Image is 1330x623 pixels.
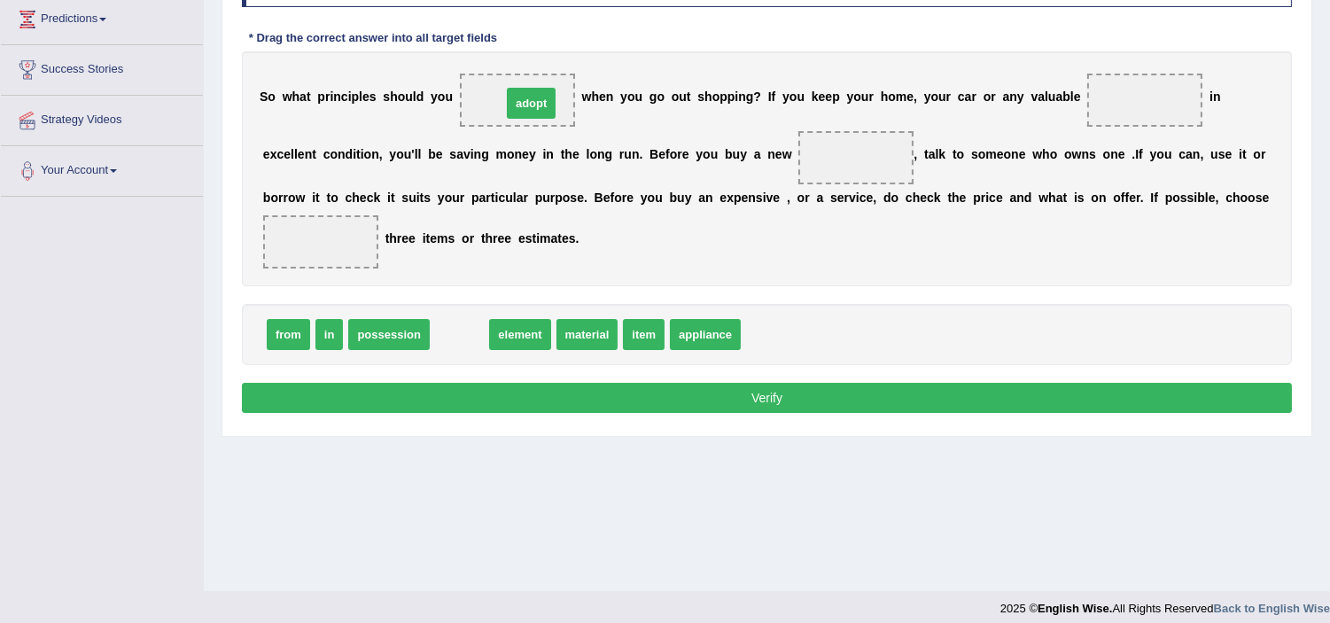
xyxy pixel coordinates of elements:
b: y [924,90,931,104]
b: , [914,90,917,104]
b: u [711,147,719,161]
b: r [991,90,995,104]
b: n [515,147,523,161]
b: r [619,147,624,161]
b: e [658,147,665,161]
b: k [373,191,380,205]
b: r [805,191,809,205]
b: t [947,191,952,205]
b: w [1072,147,1082,161]
b: r [981,191,985,205]
b: s [449,147,456,161]
b: e [996,191,1003,205]
b: y [847,90,854,104]
b: n [1213,90,1221,104]
b: r [460,191,464,205]
b: e [906,90,914,104]
b: n [371,147,379,161]
b: y [620,90,627,104]
b: o [984,90,992,104]
b: o [1156,147,1164,161]
b: e [775,147,782,161]
b: b [263,191,271,205]
b: t [491,191,495,205]
b: n [606,90,614,104]
b: i [361,147,364,161]
b: i [387,191,391,205]
b: h [913,191,921,205]
b: b [725,147,733,161]
b: f [772,90,776,104]
b: u [1210,147,1218,161]
b: o [888,90,896,104]
b: w [283,90,292,104]
b: s [971,147,978,161]
b: a [965,90,972,104]
b: t [924,147,929,161]
b: i [1239,147,1242,161]
b: o [1253,147,1261,161]
b: r [868,90,873,104]
b: e [577,191,584,205]
b: o [364,147,372,161]
b: , [1201,147,1204,161]
b: e [1118,147,1125,161]
b: c [989,191,996,205]
b: o [614,191,622,205]
b: s [401,191,408,205]
b: p [719,90,727,104]
b: o [853,90,861,104]
b: w [582,90,592,104]
b: t [307,90,311,104]
b: y [696,147,703,161]
b: s [424,191,431,205]
b: v [849,191,856,205]
b: x [270,147,277,161]
span: Drop target [1087,74,1202,127]
b: c [367,191,374,205]
b: i [348,90,352,104]
b: h [390,90,398,104]
b: o [978,147,986,161]
b: e [436,147,443,161]
b: t [420,191,424,205]
b: e [626,191,634,205]
b: o [703,147,711,161]
b: f [611,191,615,205]
b: o [789,90,797,104]
b: g [481,147,489,161]
b: y [431,90,438,104]
b: u [542,191,550,205]
b: y [641,191,648,205]
b: p [555,191,563,205]
b: B [595,191,603,205]
b: b [1062,90,1070,104]
span: Drop target [460,74,575,127]
b: r [523,191,527,205]
b: t [315,191,320,205]
b: c [906,191,913,205]
b: u [677,191,685,205]
b: h [952,191,960,205]
b: u [655,191,663,205]
b: w [1032,147,1042,161]
b: n [597,147,605,161]
b: r [677,147,681,161]
b: h [881,90,889,104]
b: n [1011,147,1019,161]
b: o [330,147,338,161]
b: e [773,191,780,205]
b: o [657,90,665,104]
b: r [278,191,283,205]
b: a [1003,90,1010,104]
b: I [768,90,772,104]
b: p [832,90,840,104]
b: y [740,147,747,161]
b: u [505,191,513,205]
b: e [960,191,967,205]
b: a [816,191,823,205]
b: r [622,191,626,205]
b: d [416,90,424,104]
b: i [330,90,333,104]
b: e [742,191,749,205]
